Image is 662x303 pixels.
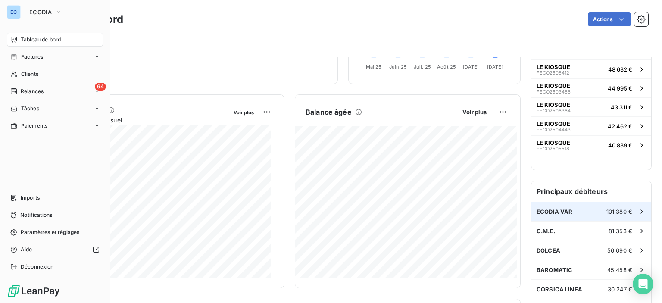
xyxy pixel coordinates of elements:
span: LE KIOSQUE [537,82,570,89]
button: Actions [588,12,631,26]
span: Voir plus [462,109,487,116]
span: 43 311 € [611,104,632,111]
button: Voir plus [460,108,489,116]
span: FECO2505518 [537,146,569,151]
a: Aide [7,243,103,256]
span: 42 462 € [608,123,632,130]
span: FECO2506364 [537,108,571,113]
span: Factures [21,53,43,61]
span: Notifications [20,211,52,219]
tspan: Juil. 25 [414,64,431,70]
img: Logo LeanPay [7,284,60,298]
span: FECO2504443 [537,127,571,132]
button: LE KIOSQUEFECO250444342 462 € [531,116,651,135]
span: LE KIOSQUE [537,101,570,108]
span: 56 090 € [607,247,632,254]
button: Voir plus [231,108,256,116]
tspan: [DATE] [463,64,479,70]
span: LE KIOSQUE [537,63,570,70]
span: DOLCEA [537,247,560,254]
span: Voir plus [234,109,254,116]
span: Imports [21,194,40,202]
span: 45 458 € [607,266,632,273]
tspan: [DATE] [487,64,503,70]
span: 101 380 € [606,208,632,215]
span: LE KIOSQUE [537,139,570,146]
button: LE KIOSQUEFECO250841248 632 € [531,59,651,78]
span: Déconnexion [21,263,54,271]
span: 64 [95,83,106,91]
h6: Balance âgée [306,107,352,117]
span: CORSICA LINEA [537,286,582,293]
h6: Principaux débiteurs [531,181,651,202]
button: LE KIOSQUEFECO250636443 311 € [531,97,651,116]
span: Relances [21,87,44,95]
span: FECO2508412 [537,70,569,75]
span: Clients [21,70,38,78]
div: EC [7,5,21,19]
tspan: Juin 25 [389,64,407,70]
span: Aide [21,246,32,253]
tspan: Août 25 [437,64,456,70]
span: 48 632 € [608,66,632,73]
span: ECODIA VAR [537,208,573,215]
span: 44 995 € [608,85,632,92]
span: C.M.E. [537,228,555,234]
span: BAROMATIC [537,266,572,273]
span: Tâches [21,105,39,112]
button: LE KIOSQUEFECO250348644 995 € [531,78,651,97]
span: ECODIA [29,9,52,16]
span: Tableau de bord [21,36,61,44]
button: LE KIOSQUEFECO250551840 839 € [531,135,651,154]
div: Open Intercom Messenger [633,274,653,294]
span: Paiements [21,122,47,130]
span: FECO2503486 [537,89,571,94]
span: Chiffre d'affaires mensuel [49,116,228,125]
span: Paramètres et réglages [21,228,79,236]
span: 81 353 € [609,228,632,234]
span: LE KIOSQUE [537,120,570,127]
span: 40 839 € [608,142,632,149]
span: 30 247 € [608,286,632,293]
tspan: Mai 25 [366,64,382,70]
